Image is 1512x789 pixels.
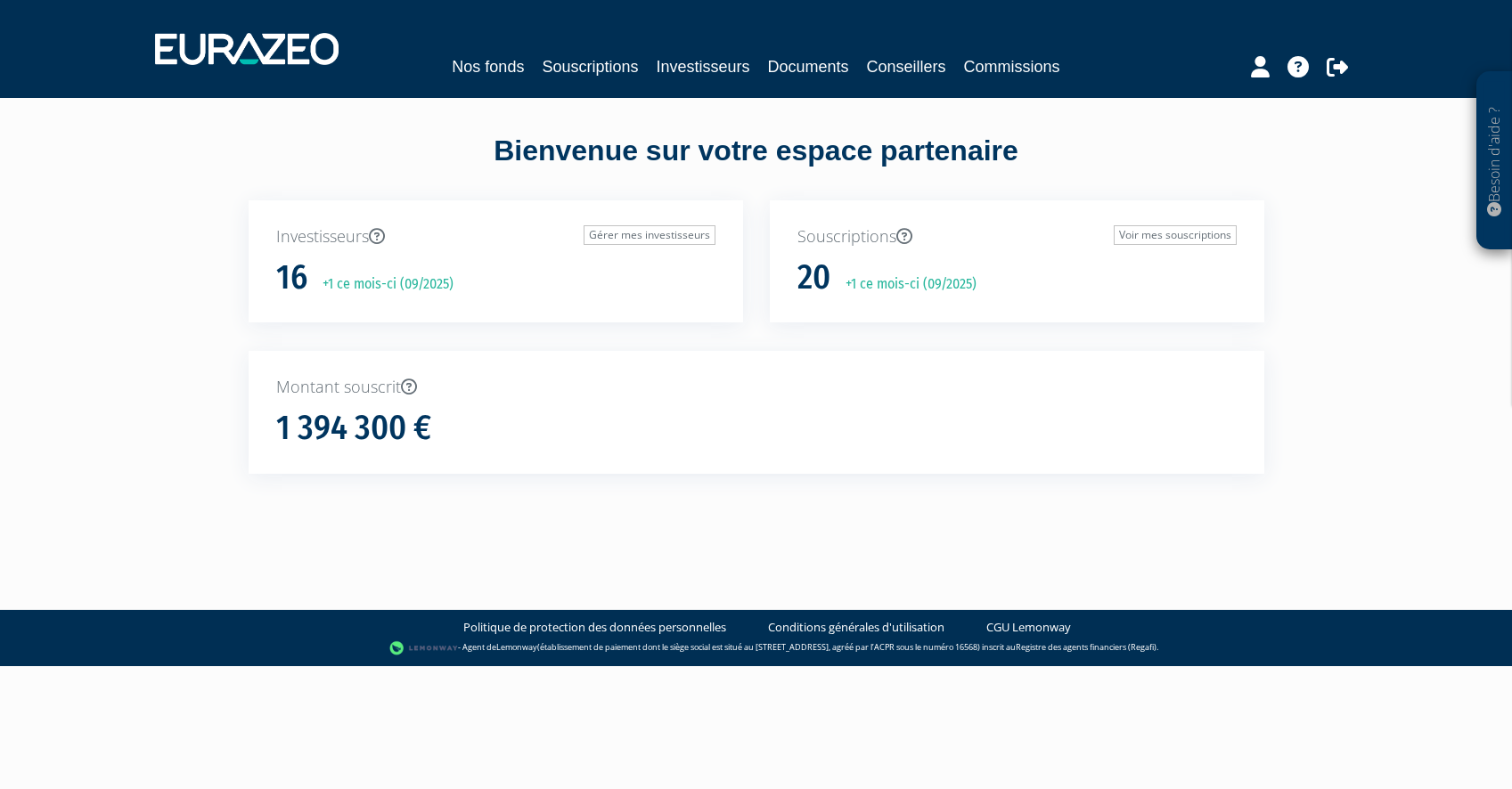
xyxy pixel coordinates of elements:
a: Lemonway [496,641,537,653]
p: +1 ce mois-ci (09/2025) [310,274,454,295]
p: Souscriptions [797,225,1237,248]
div: - Agent de (établissement de paiement dont le siège social est situé au [STREET_ADDRESS], agréé p... [18,639,1494,657]
p: +1 ce mois-ci (09/2025) [833,274,977,295]
a: Conditions générales d'utilisation [768,619,944,636]
a: Nos fonds [452,54,524,79]
a: Souscriptions [542,54,638,79]
a: CGU Lemonway [986,619,1071,636]
h1: 20 [797,259,830,297]
a: Investisseurs [656,54,749,79]
a: Gérer mes investisseurs [584,225,715,245]
a: Voir mes souscriptions [1114,225,1237,245]
h1: 1 394 300 € [276,410,431,447]
a: Conseillers [867,54,946,79]
a: Politique de protection des données personnelles [463,619,726,636]
a: Registre des agents financiers (Regafi) [1016,641,1156,653]
p: Besoin d'aide ? [1484,81,1505,241]
a: Documents [768,54,849,79]
div: Bienvenue sur votre espace partenaire [235,131,1278,200]
img: 1732889491-logotype_eurazeo_blanc_rvb.png [155,33,339,65]
a: Commissions [964,54,1060,79]
p: Montant souscrit [276,376,1237,399]
img: logo-lemonway.png [389,639,458,657]
h1: 16 [276,259,307,297]
p: Investisseurs [276,225,715,248]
